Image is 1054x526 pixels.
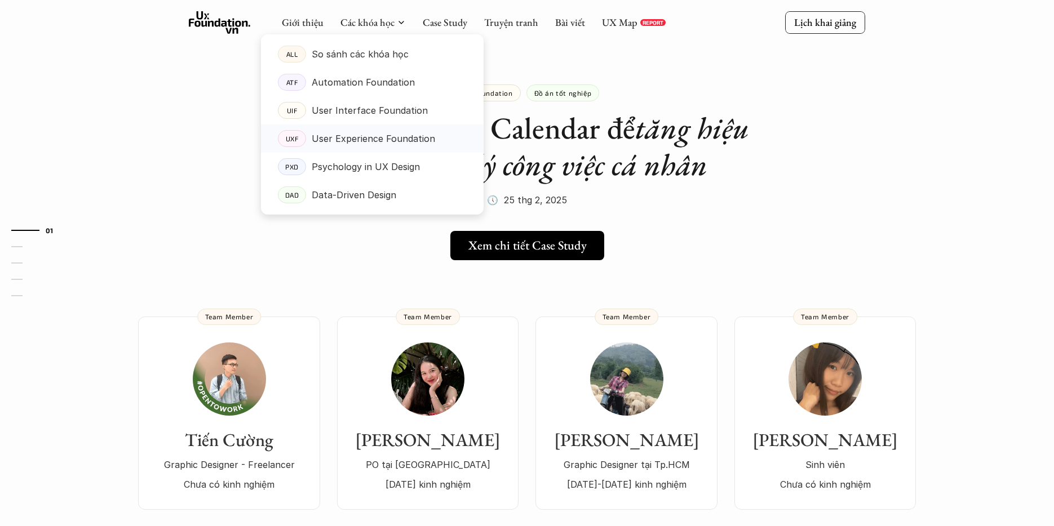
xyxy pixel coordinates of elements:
[487,191,567,208] p: 🕔 25 thg 2, 2025
[484,16,538,29] a: Truyện tranh
[640,19,666,26] a: REPORT
[312,46,409,63] p: So sánh các khóa học
[746,456,905,473] p: Sinh viên
[450,231,604,260] a: Xem chi tiết Case Study
[261,124,484,153] a: UXFUser Experience Foundation
[285,191,299,199] p: DAD
[794,16,856,29] p: Lịch khai giảng
[340,16,395,29] a: Các khóa học
[261,181,484,209] a: DADData-Driven Design
[11,224,65,237] a: 01
[746,429,905,451] h3: [PERSON_NAME]
[785,11,865,33] a: Lịch khai giảng
[535,317,718,510] a: [PERSON_NAME]Graphic Designer tại Tp.HCM[DATE]-[DATE] kinh nghiệmTeam Member
[463,89,513,97] p: UX Foundation
[468,238,587,253] h5: Xem chi tiết Case Study
[801,313,849,320] p: Team Member
[286,78,298,86] p: ATF
[348,456,507,473] p: PO tại [GEOGRAPHIC_DATA]
[261,153,484,181] a: PXDPsychology in UX Design
[149,429,309,451] h3: Tiến Cường
[286,135,299,142] p: UXF
[312,186,396,203] p: Data-Driven Design
[138,317,320,510] a: Tiến CườngGraphic Designer - FreelancerChưa có kinh nghiệmTeam Member
[603,313,651,320] p: Team Member
[347,108,756,184] em: tăng hiệu suất quản lý công việc cá nhân
[205,313,254,320] p: Team Member
[312,74,415,91] p: Automation Foundation
[555,16,585,29] a: Bài viết
[547,476,706,493] p: [DATE]-[DATE] kinh nghiệm
[46,226,54,234] strong: 01
[149,456,309,473] p: Graphic Designer - Freelancer
[746,476,905,493] p: Chưa có kinh nghiệm
[261,96,484,124] a: UIFUser Interface Foundation
[282,16,324,29] a: Giới thiệu
[302,110,752,183] h1: Tối ưu Google Calendar để
[287,106,298,114] p: UIF
[312,130,435,147] p: User Experience Foundation
[286,50,298,58] p: ALL
[261,40,484,68] a: ALLSo sánh các khóa học
[423,16,467,29] a: Case Study
[547,429,706,451] h3: [PERSON_NAME]
[337,317,519,510] a: [PERSON_NAME]PO tại [GEOGRAPHIC_DATA][DATE] kinh nghiệmTeam Member
[348,476,507,493] p: [DATE] kinh nghiệm
[643,19,663,26] p: REPORT
[602,16,637,29] a: UX Map
[261,68,484,96] a: ATFAutomation Foundation
[149,476,309,493] p: Chưa có kinh nghiệm
[547,456,706,473] p: Graphic Designer tại Tp.HCM
[312,102,428,119] p: User Interface Foundation
[404,313,452,320] p: Team Member
[285,163,299,171] p: PXD
[534,89,592,97] p: Đồ án tốt nghiệp
[348,429,507,451] h3: [PERSON_NAME]
[312,158,420,175] p: Psychology in UX Design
